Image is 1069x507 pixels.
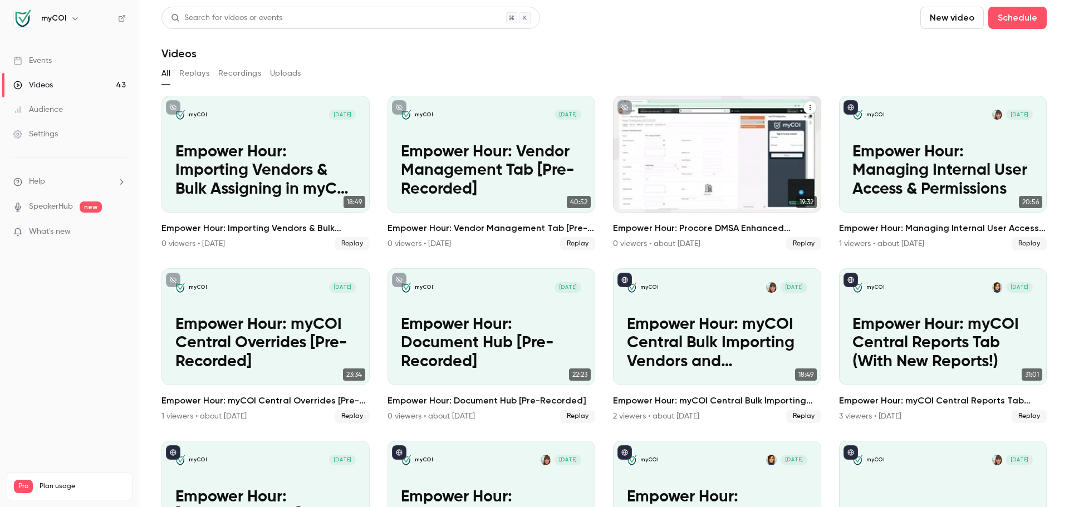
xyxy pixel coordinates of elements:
button: unpublished [617,100,632,115]
li: Empower Hour: Managing Internal User Access & Permissions [839,96,1047,250]
div: 3 viewers • [DATE] [839,411,901,422]
a: Empower Hour: myCOI Central Bulk Importing Vendors and AssignmentsmyCOIJoanna Harris[DATE]Empower... [613,268,821,423]
button: published [844,445,858,460]
div: 2 viewers • about [DATE] [613,411,699,422]
span: Replay [1012,237,1047,250]
li: Empower Hour: Procore DMSA Enhanced Integration (Commitment & Vendor Level) [Pre-Recorded] [613,96,821,250]
a: SpeakerHub [29,201,73,213]
div: 1 viewers • about [DATE] [839,238,924,249]
a: Empower Hour: Document Hub [Pre-Recorded]myCOI[DATE]Empower Hour: Document Hub [Pre-Recorded]22:2... [388,268,596,423]
span: What's new [29,226,71,238]
img: Joanna Harris [541,455,551,465]
img: Empower Hour: myCOI Central Bulk Importing Vendors and Assignments [627,282,637,292]
img: Empower Hour: myCOI Central Vendors Tab [852,455,862,465]
li: Empower Hour: myCOI Central Overrides [Pre-Recorded] [161,268,370,423]
button: Replays [179,65,209,82]
li: Empower Hour: Document Hub [Pre-Recorded] [388,268,596,423]
span: [DATE] [555,455,581,465]
div: 0 viewers • [DATE] [161,238,225,249]
span: [DATE] [329,455,356,465]
span: 20:56 [1019,196,1042,208]
li: Empower Hour: myCOI Central Bulk Importing Vendors and Assignments [613,268,821,423]
button: published [166,445,180,460]
p: myCOI [189,456,207,464]
span: 18:49 [344,196,365,208]
span: Replay [1012,410,1047,423]
iframe: Noticeable Trigger [112,227,126,237]
img: Empower Hour: Managing Internal User Access & Permissions [852,110,862,120]
p: Empower Hour: Document Hub [Pre-Recorded] [401,316,581,372]
button: published [617,445,632,460]
span: Replay [335,410,370,423]
span: 18:49 [795,368,817,381]
div: Search for videos or events [171,12,282,24]
h2: Empower Hour: myCOI Central Overrides [Pre-Recorded] [161,394,370,407]
a: Empower Hour: myCOI Central Overrides [Pre-Recorded]myCOI[DATE]Empower Hour: myCOI Central Overri... [161,268,370,423]
button: published [844,273,858,287]
p: Empower Hour: Managing Internal User Access & Permissions [852,143,1033,199]
li: Empower Hour: Vendor Management Tab [Pre-Recorded] [388,96,596,250]
span: Replay [560,237,595,250]
a: Empower Hour: Managing Internal User Access & PermissionsmyCOIJoanna Harris[DATE]Empower Hour: Ma... [839,96,1047,250]
img: Lauren Murray [766,455,776,465]
a: Empower Hour: Importing Vendors & Bulk Assigning in myCOI Central [Pre-Recorded]myCOI[DATE]Empowe... [161,96,370,250]
img: Lauren Murray [992,282,1002,292]
h6: myCOI [41,13,66,24]
span: Pro [14,480,33,493]
h2: Empower Hour: myCOI Central Bulk Importing Vendors and Assignments [613,394,821,407]
p: Empower Hour: myCOI Central Reports Tab (With New Reports!) [852,316,1033,372]
span: Plan usage [40,482,125,491]
div: Settings [13,129,58,140]
span: 22:23 [569,368,591,381]
img: Empower Hour: Quarterly Policy Tracking (QPV) [401,455,411,465]
p: myCOI [189,111,207,119]
span: [DATE] [781,282,807,292]
h2: Empower Hour: Managing Internal User Access & Permissions [839,221,1047,235]
h1: Videos [161,47,197,60]
div: 0 viewers • [DATE] [388,238,451,249]
button: Uploads [270,65,301,82]
span: [DATE] [555,110,581,120]
p: myCOI [189,284,207,291]
button: published [844,100,858,115]
button: published [617,273,632,287]
img: Empower Hour: Document Hub [Pre-Recorded] [401,282,411,292]
li: Empower Hour: Importing Vendors & Bulk Assigning in myCOI Central [Pre-Recorded] [161,96,370,250]
button: unpublished [166,273,180,287]
img: myCOI [14,9,32,27]
img: Joanna Harris [992,455,1002,465]
span: 23:34 [343,368,365,381]
li: Empower Hour: myCOI Central Reports Tab (With New Reports!) [839,268,1047,423]
span: Replay [560,410,595,423]
div: Audience [13,104,63,115]
button: published [392,445,406,460]
img: Empower Hour: myCOI Central Overrides [Pre-Recorded] [175,282,185,292]
button: Schedule [988,7,1047,29]
p: Empower Hour: Importing Vendors & Bulk Assigning in myCOI Central [Pre-Recorded] [175,143,356,199]
span: [DATE] [1006,282,1033,292]
button: All [161,65,170,82]
img: Empower Hour: MRI and Yardi Integrations [175,455,185,465]
div: Events [13,55,52,66]
h2: Empower Hour: myCOI Central Reports Tab (With New Reports!) [839,394,1047,407]
h2: Empower Hour: Procore DMSA Enhanced Integration (Commitment & Vendor Level) [Pre-Recorded] [613,221,821,235]
span: Replay [786,410,821,423]
p: Empower Hour: myCOI Central Overrides [Pre-Recorded] [175,316,356,372]
button: New video [920,7,984,29]
img: Joanna Harris [766,282,776,292]
p: myCOI [866,111,885,119]
button: unpublished [392,273,406,287]
p: myCOI [415,111,433,119]
h2: Empower Hour: Importing Vendors & Bulk Assigning in myCOI Central [Pre-Recorded] [161,221,370,235]
span: Help [29,176,45,188]
p: myCOI [640,284,659,291]
a: Empower Hour: Vendor Management Tab [Pre-Recorded]myCOI[DATE]Empower Hour: Vendor Management Tab ... [388,96,596,250]
button: Recordings [218,65,261,82]
span: [DATE] [781,455,807,465]
img: Empower Hour: Importing Vendors & Bulk Assigning in myCOI Central [Pre-Recorded] [175,110,185,120]
a: 19:32Empower Hour: Procore DMSA Enhanced Integration (Commitment & Vendor Level) [Pre-Recorded]0 ... [613,96,821,250]
img: Empower Hour: Vendor Management Tab [Pre-Recorded] [401,110,411,120]
span: [DATE] [329,110,356,120]
p: myCOI [866,456,885,464]
p: Empower Hour: Vendor Management Tab [Pre-Recorded] [401,143,581,199]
